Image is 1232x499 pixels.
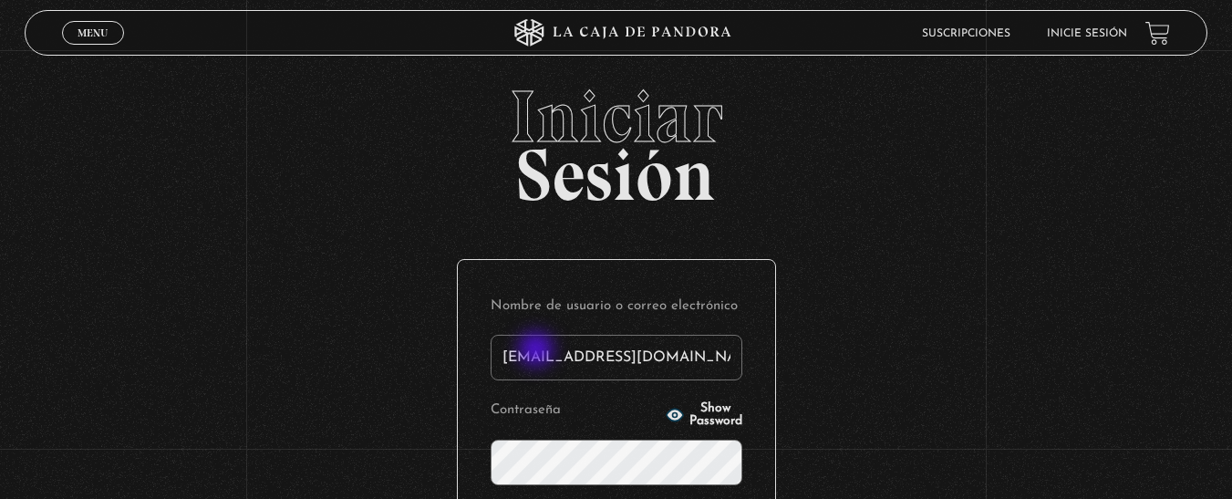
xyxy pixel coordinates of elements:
h2: Sesión [25,80,1207,197]
span: Iniciar [25,80,1207,153]
span: Menu [78,27,108,38]
label: Contraseña [491,397,660,425]
a: View your shopping cart [1145,20,1170,45]
a: Suscripciones [922,28,1010,39]
span: Cerrar [71,43,114,56]
button: Show Password [666,402,742,428]
span: Show Password [689,402,742,428]
a: Inicie sesión [1047,28,1127,39]
label: Nombre de usuario o correo electrónico [491,293,742,321]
